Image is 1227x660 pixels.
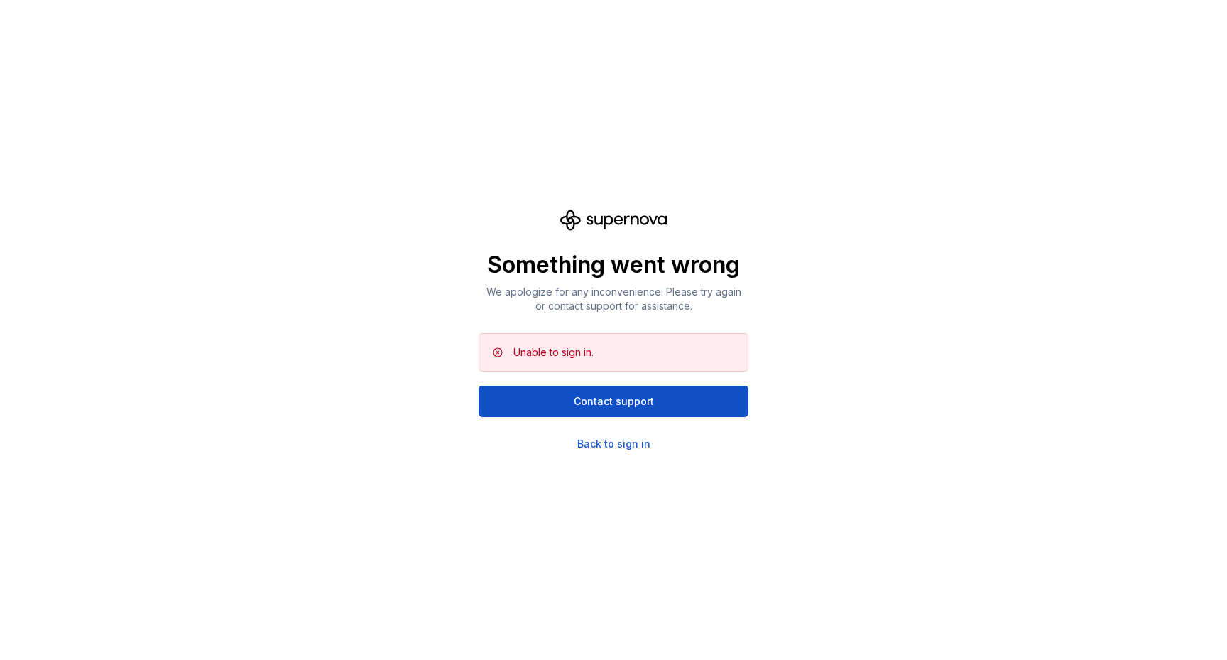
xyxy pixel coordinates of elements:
button: Contact support [479,386,748,417]
p: Something went wrong [479,251,748,279]
span: Contact support [574,394,654,409]
p: We apologize for any inconvenience. Please try again or contact support for assistance. [479,285,748,313]
a: Back to sign in [577,437,650,451]
div: Unable to sign in. [513,345,594,359]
